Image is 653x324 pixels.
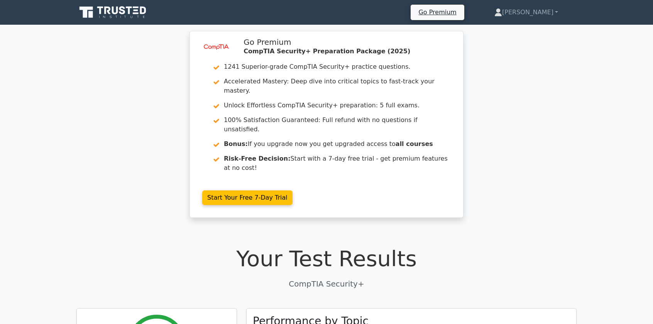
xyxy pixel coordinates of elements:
h1: Your Test Results [76,246,577,271]
p: CompTIA Security+ [76,278,577,290]
a: Go Premium [414,7,461,17]
a: [PERSON_NAME] [476,5,577,20]
a: Start Your Free 7-Day Trial [202,190,293,205]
